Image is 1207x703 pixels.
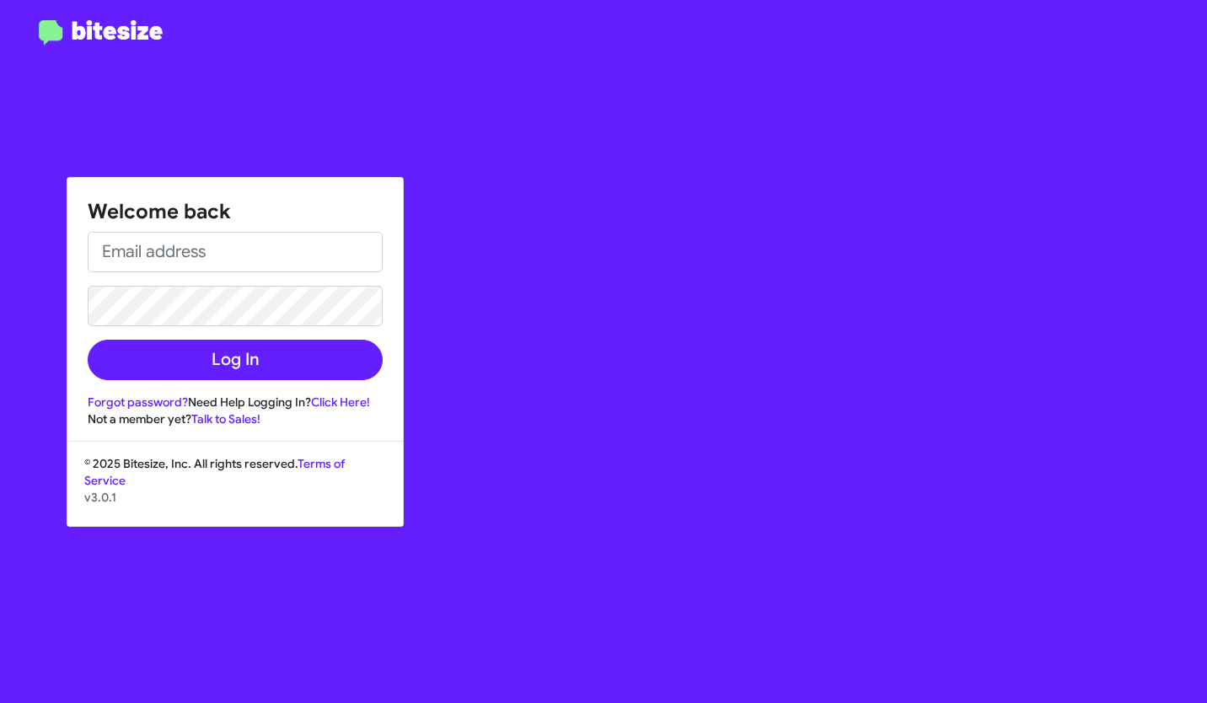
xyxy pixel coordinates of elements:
a: Forgot password? [88,394,188,410]
div: © 2025 Bitesize, Inc. All rights reserved. [67,455,403,526]
div: Not a member yet? [88,411,383,427]
a: Terms of Service [84,456,345,488]
input: Email address [88,232,383,272]
button: Log In [88,340,383,380]
div: Need Help Logging In? [88,394,383,411]
p: v3.0.1 [84,489,386,506]
h1: Welcome back [88,198,383,225]
a: Talk to Sales! [191,411,260,427]
a: Click Here! [311,394,370,410]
